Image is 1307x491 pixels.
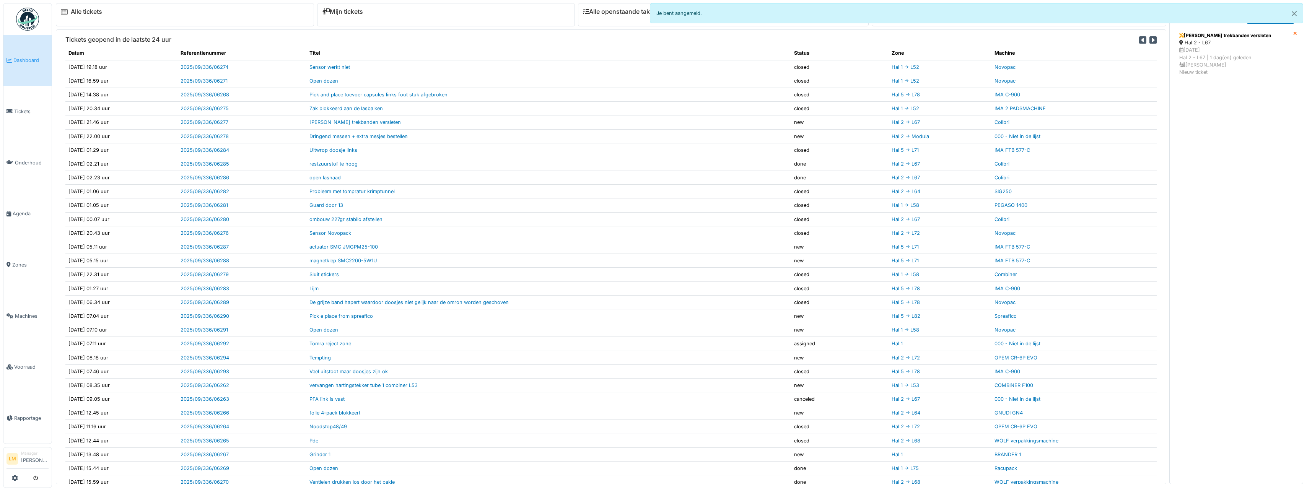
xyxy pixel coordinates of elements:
[181,258,229,263] a: 2025/09/336/06288
[892,133,929,139] a: Hal 2 -> Modula
[791,378,889,392] td: new
[3,35,52,86] a: Dashboard
[181,396,229,402] a: 2025/09/336/06263
[181,133,229,139] a: 2025/09/336/06278
[65,268,177,281] td: [DATE] 22.31 uur
[309,299,509,305] a: De grijze band hapert waardoor doosjes niet gelijk naar de omron worden geschoven
[65,378,177,392] td: [DATE] 08.35 uur
[309,189,395,194] a: Probleem met tompratur krimptunnel
[791,462,889,475] td: done
[309,202,343,208] a: Guard door 13
[181,78,228,84] a: 2025/09/336/06271
[994,355,1037,361] a: OPEM CR-6P EVO
[309,119,401,125] a: [PERSON_NAME] trekbanden versleten
[309,341,351,346] a: Tomra reject zone
[309,382,418,388] a: vervangen hartingstekker tube 1 combiner L53
[65,88,177,101] td: [DATE] 14.38 uur
[65,434,177,447] td: [DATE] 12.44 uur
[181,106,229,111] a: 2025/09/336/06275
[12,261,49,268] span: Zones
[991,46,1157,60] th: Machine
[65,295,177,309] td: [DATE] 06.34 uur
[791,364,889,378] td: closed
[181,244,229,250] a: 2025/09/336/06287
[1286,3,1303,24] button: Close
[181,479,229,485] a: 2025/09/336/06270
[892,78,919,84] a: Hal 1 -> L52
[65,281,177,295] td: [DATE] 01.27 uur
[791,475,889,489] td: done
[994,272,1017,277] a: Combiner
[892,258,919,263] a: Hal 5 -> L71
[892,479,920,485] a: Hal 2 -> L68
[892,465,919,471] a: Hal 1 -> L75
[181,230,229,236] a: 2025/09/336/06276
[309,78,338,84] a: Open dozen
[65,462,177,475] td: [DATE] 15.44 uur
[309,175,341,180] a: open lasnaad
[181,355,229,361] a: 2025/09/336/06294
[791,406,889,420] td: new
[892,244,919,250] a: Hal 5 -> L71
[3,341,52,393] a: Voorraad
[892,106,919,111] a: Hal 1 -> L52
[3,239,52,291] a: Zones
[177,46,306,60] th: Referentienummer
[3,188,52,239] a: Agenda
[1179,46,1288,76] div: [DATE] Hal 2 - L67 | 1 dag(en) geleden [PERSON_NAME] Nieuw ticket
[322,8,363,15] a: Mijn tickets
[181,216,229,222] a: 2025/09/336/06280
[892,147,919,153] a: Hal 5 -> L71
[892,382,919,388] a: Hal 1 -> L53
[892,299,920,305] a: Hal 5 -> L78
[65,129,177,143] td: [DATE] 22.00 uur
[994,479,1058,485] a: WOLF verpakkingsmachine
[65,240,177,254] td: [DATE] 05.11 uur
[994,438,1058,444] a: WOLF verpakkingsmachine
[181,424,229,429] a: 2025/09/336/06264
[791,171,889,185] td: done
[65,337,177,351] td: [DATE] 07.11 uur
[181,438,229,444] a: 2025/09/336/06265
[791,337,889,351] td: assigned
[65,143,177,157] td: [DATE] 01.29 uur
[13,57,49,64] span: Dashboard
[791,447,889,461] td: new
[309,452,330,457] a: Grinder 1
[309,369,388,374] a: Veel uitstoot maar doosjes zijn ok
[791,198,889,212] td: closed
[892,202,919,208] a: Hal 1 -> L58
[65,212,177,226] td: [DATE] 00.07 uur
[181,119,228,125] a: 2025/09/336/06277
[181,92,229,98] a: 2025/09/336/06268
[892,341,903,346] a: Hal 1
[892,216,920,222] a: Hal 2 -> L67
[791,74,889,88] td: closed
[181,313,229,319] a: 2025/09/336/06290
[16,8,39,31] img: Badge_color-CXgf-gQk.svg
[892,119,920,125] a: Hal 2 -> L67
[994,244,1030,250] a: IMA FTB 577-C
[892,286,920,291] a: Hal 5 -> L78
[309,465,338,471] a: Open dozen
[309,286,319,291] a: Lijm
[309,161,358,167] a: restzuurstof te hoog
[15,312,49,320] span: Machines
[791,323,889,337] td: new
[181,175,229,180] a: 2025/09/336/06286
[181,410,229,416] a: 2025/09/336/06266
[21,450,49,467] li: [PERSON_NAME]
[309,133,408,139] a: Dringend messen + extra mesjes bestellen
[791,115,889,129] td: new
[892,230,920,236] a: Hal 2 -> L72
[892,424,920,429] a: Hal 2 -> L72
[181,369,229,374] a: 2025/09/336/06293
[181,161,229,167] a: 2025/09/336/06285
[791,185,889,198] td: closed
[7,450,49,469] a: LM Manager[PERSON_NAME]
[309,147,357,153] a: Uitwrop doosje links
[65,323,177,337] td: [DATE] 07.10 uur
[892,327,919,333] a: Hal 1 -> L58
[994,341,1040,346] a: 000 - Niet in de lijst
[181,299,229,305] a: 2025/09/336/06289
